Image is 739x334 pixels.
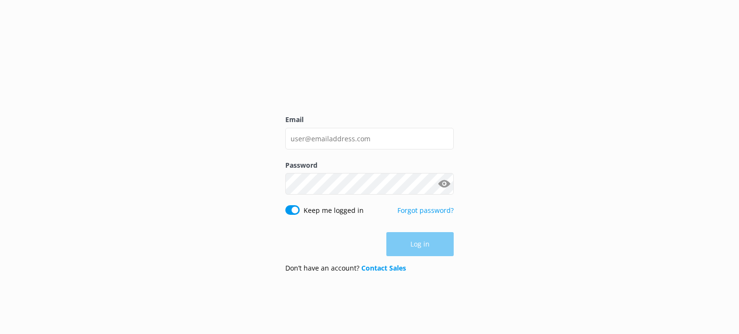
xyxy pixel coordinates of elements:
p: Don’t have an account? [285,263,406,273]
label: Email [285,114,454,125]
button: Show password [434,174,454,194]
input: user@emailaddress.com [285,128,454,149]
a: Forgot password? [397,206,454,215]
label: Keep me logged in [304,205,364,216]
a: Contact Sales [361,263,406,272]
label: Password [285,160,454,171]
